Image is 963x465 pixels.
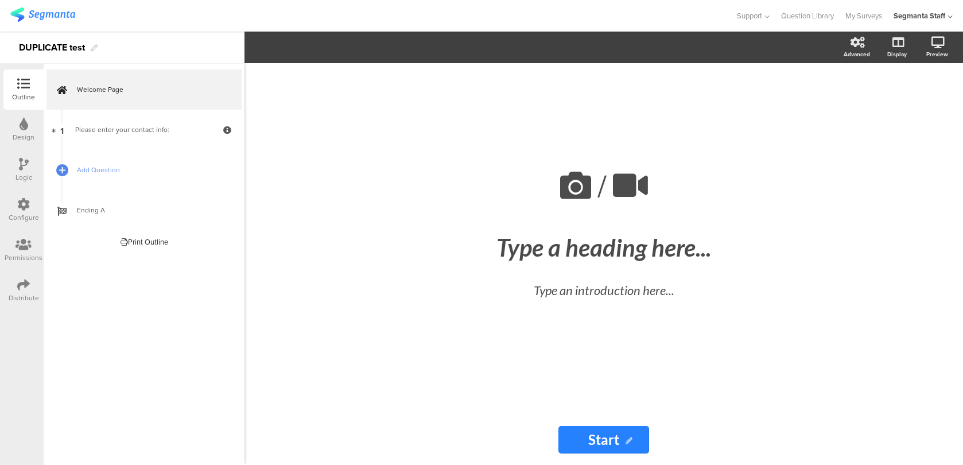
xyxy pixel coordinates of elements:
[77,204,224,216] span: Ending A
[10,7,75,22] img: segmanta logo
[77,84,224,95] span: Welcome Page
[894,10,945,21] div: Segmanta Staff
[46,110,242,150] a: 1 Please enter your contact info:
[844,50,870,59] div: Advanced
[19,38,85,57] div: DUPLICATE test
[9,293,39,303] div: Distribute
[121,237,168,247] div: Print Outline
[737,10,762,21] span: Support
[46,69,242,110] a: Welcome Page
[12,92,35,102] div: Outline
[391,233,816,262] div: Type a heading here...
[597,164,607,209] span: /
[60,123,64,136] span: 1
[46,190,242,230] a: Ending A
[77,164,224,176] span: Add Question
[558,426,649,454] input: Start
[403,281,805,300] div: Type an introduction here...
[13,132,34,142] div: Design
[926,50,948,59] div: Preview
[15,172,32,183] div: Logic
[887,50,907,59] div: Display
[9,212,39,223] div: Configure
[5,253,42,263] div: Permissions
[75,124,212,135] div: Please enter your contact info:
